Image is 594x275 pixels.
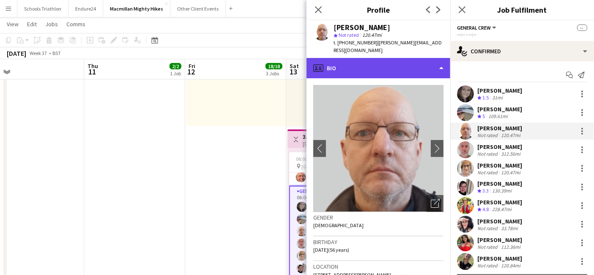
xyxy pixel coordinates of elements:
[334,39,378,46] span: t. [PHONE_NUMBER]
[290,62,299,70] span: Sat
[68,0,103,17] button: Endure24
[457,31,587,38] div: --:-- - --:--
[499,151,522,157] div: 312.56mi
[334,39,442,53] span: | [PERSON_NAME][EMAIL_ADDRESS][DOMAIN_NAME]
[482,187,489,194] span: 3.3
[27,20,37,28] span: Edit
[457,25,498,31] button: General Crew
[339,32,359,38] span: Not rated
[52,50,61,56] div: BST
[24,19,40,30] a: Edit
[334,24,390,31] div: [PERSON_NAME]
[288,67,299,77] span: 13
[7,49,26,58] div: [DATE]
[266,63,282,69] span: 18/18
[170,0,226,17] button: Other Client Events
[170,70,181,77] div: 1 Job
[303,133,366,140] h3: 3. Northumberland MMH- 2 day role
[477,180,522,187] div: [PERSON_NAME]
[28,50,49,56] span: Week 37
[477,124,522,132] div: [PERSON_NAME]
[313,222,364,228] span: [DEMOGRAPHIC_DATA]
[477,217,522,225] div: [PERSON_NAME]
[88,62,98,70] span: Thu
[499,262,522,269] div: 120.84mi
[313,247,349,253] span: [DATE] (56 years)
[66,20,85,28] span: Comms
[7,20,19,28] span: View
[457,25,491,31] span: General Crew
[477,236,522,244] div: [PERSON_NAME]
[307,58,450,78] div: Bio
[266,70,282,77] div: 3 Jobs
[313,238,443,246] h3: Birthday
[313,85,443,212] img: Crew avatar or photo
[487,113,509,120] div: 109.61mi
[17,0,68,17] button: Schools Triathlon
[301,163,348,170] span: [GEOGRAPHIC_DATA]
[450,4,594,15] h3: Job Fulfilment
[427,195,443,212] div: Open photos pop-in
[296,156,333,162] span: 06:00-20:00 (14h)
[499,169,522,176] div: 120.47mi
[303,140,366,147] div: [DATE] → [DATE]
[482,94,489,101] span: 1.5
[490,94,504,102] div: 31mi
[577,25,587,31] span: --
[3,19,22,30] a: View
[42,19,61,30] a: Jobs
[477,262,499,269] div: Not rated
[477,169,499,176] div: Not rated
[313,263,443,270] h3: Location
[477,244,499,250] div: Not rated
[477,105,522,113] div: [PERSON_NAME]
[499,132,522,138] div: 120.47mi
[189,62,195,70] span: Fri
[477,151,499,157] div: Not rated
[477,162,522,169] div: [PERSON_NAME]
[361,32,383,38] span: 120.47mi
[170,63,181,69] span: 2/2
[477,225,499,231] div: Not rated
[477,87,522,94] div: [PERSON_NAME]
[86,67,98,77] span: 11
[103,0,170,17] button: Macmillan Mighty Hikes
[313,214,443,221] h3: Gender
[187,67,195,77] span: 12
[490,206,513,213] div: 228.47mi
[477,132,499,138] div: Not rated
[45,20,58,28] span: Jobs
[450,41,594,61] div: Confirmed
[482,206,489,212] span: 4.8
[63,19,89,30] a: Comms
[499,244,522,250] div: 112.36mi
[499,225,520,231] div: 33.78mi
[490,187,513,195] div: 130.39mi
[482,113,485,119] span: 5
[477,143,522,151] div: [PERSON_NAME]
[307,4,450,15] h3: Profile
[477,198,522,206] div: [PERSON_NAME]
[477,255,522,262] div: [PERSON_NAME]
